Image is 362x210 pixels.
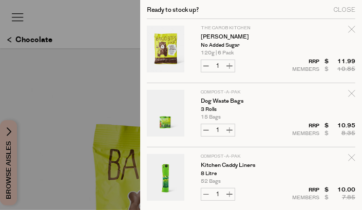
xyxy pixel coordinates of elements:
p: Compost-A-Pak [201,90,280,94]
div: Remove Kitchen Caddy Liners [348,152,355,166]
p: 8 Litre [201,171,280,176]
div: Close [333,7,355,13]
span: 15 bags [201,114,221,120]
a: [PERSON_NAME] [201,34,280,40]
span: 52 bags [201,179,221,184]
input: QTY Dog Waste Bags [212,124,224,136]
a: Dog Waste Bags [201,99,280,104]
input: QTY Kitchen Caddy Liners [212,188,224,200]
p: Compost-A-Pak [201,154,280,159]
p: The Carob Kitchen [201,26,280,30]
p: No Added Sugar [201,43,280,48]
input: QTY Carob Sultanas [212,60,224,72]
p: 3 Rolls [201,107,280,112]
a: Kitchen Caddy Liners [201,163,280,168]
div: Remove Carob Sultanas [348,24,355,38]
div: Remove Dog Waste Bags [348,88,355,102]
span: 120g | 6 Pack [201,50,234,55]
h2: Ready to stock up? [147,7,199,13]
